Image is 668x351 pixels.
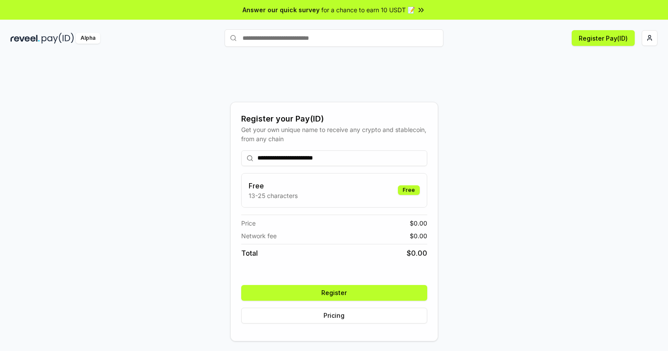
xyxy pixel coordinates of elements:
[572,30,635,46] button: Register Pay(ID)
[241,248,258,258] span: Total
[410,231,427,240] span: $ 0.00
[11,33,40,44] img: reveel_dark
[410,219,427,228] span: $ 0.00
[241,285,427,301] button: Register
[42,33,74,44] img: pay_id
[243,5,320,14] span: Answer our quick survey
[241,219,256,228] span: Price
[241,308,427,323] button: Pricing
[249,191,298,200] p: 13-25 characters
[398,185,420,195] div: Free
[76,33,100,44] div: Alpha
[407,248,427,258] span: $ 0.00
[241,113,427,125] div: Register your Pay(ID)
[321,5,415,14] span: for a chance to earn 10 USDT 📝
[241,125,427,143] div: Get your own unique name to receive any crypto and stablecoin, from any chain
[249,181,298,191] h3: Free
[241,231,277,240] span: Network fee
